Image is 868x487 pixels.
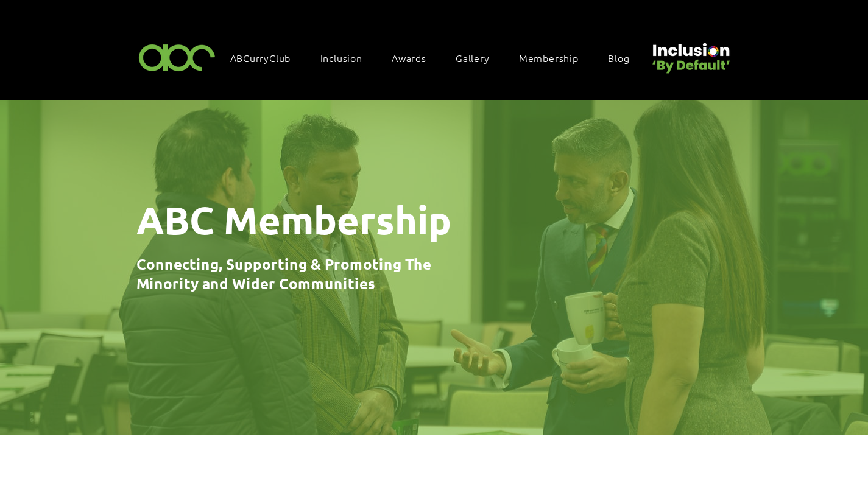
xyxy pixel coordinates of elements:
[513,45,597,71] a: Membership
[602,45,647,71] a: Blog
[450,45,508,71] a: Gallery
[608,51,629,65] span: Blog
[230,51,291,65] span: ABCurryClub
[456,51,490,65] span: Gallery
[136,254,431,293] span: Connecting, Supporting & Promoting The Minority and Wider Communities
[136,195,451,243] span: ABC Membership
[314,45,381,71] div: Inclusion
[224,45,309,71] a: ABCurryClub
[320,51,362,65] span: Inclusion
[224,45,648,71] nav: Site
[386,45,445,71] div: Awards
[392,51,426,65] span: Awards
[648,33,732,75] img: Untitled design (22).png
[519,51,579,65] span: Membership
[135,39,219,75] img: ABC-Logo-Blank-Background-01-01-2.png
